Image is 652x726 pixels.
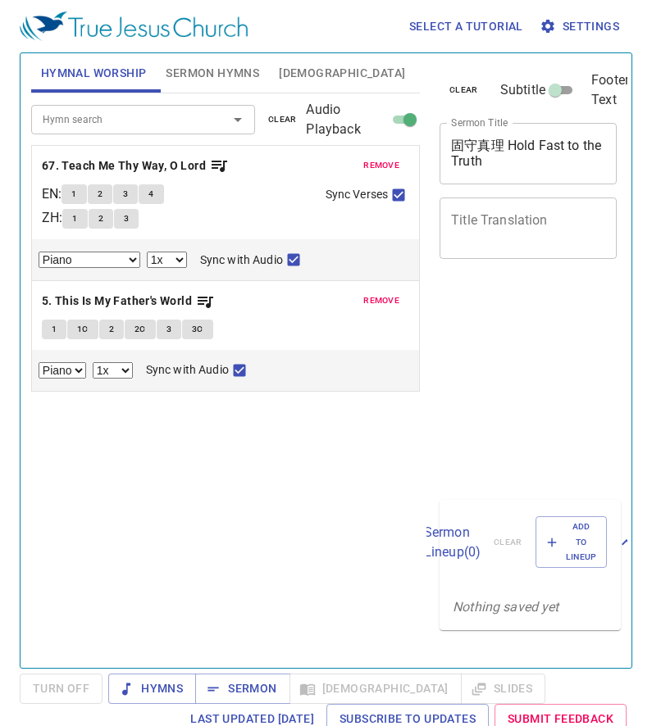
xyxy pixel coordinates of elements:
span: Audio Playback [306,100,387,139]
span: 2C [135,322,146,337]
span: Settings [543,16,619,37]
span: 3 [166,322,171,337]
button: Open [226,108,249,131]
span: Hymns [121,678,183,699]
button: 2C [125,320,156,339]
span: Sync with Audio [146,361,229,379]
p: ZH : [42,208,62,228]
b: 67. Teach Me Thy Way, O Lord [42,156,206,176]
button: Hymns [108,674,196,704]
select: Playback Rate [93,362,133,379]
img: True Jesus Church [20,11,248,41]
button: 5. This Is My Father's World [42,291,216,311]
p: EN : [42,184,62,204]
span: 3C [192,322,203,337]
span: 4 [148,187,153,202]
iframe: from-child [433,276,583,494]
button: Select a tutorial [403,11,530,42]
button: 2 [89,209,113,229]
span: 3 [124,211,129,226]
span: clear [449,83,478,98]
button: remove [353,291,409,311]
div: Sermon Lineup(0)clearAdd to Lineup [440,500,621,584]
button: 4 [139,184,163,204]
span: Sermon [208,678,276,699]
select: Select Track [39,252,140,268]
i: Nothing saved yet [453,599,559,615]
span: Subtitle [500,80,545,100]
span: 1 [71,187,76,202]
button: 2 [88,184,112,204]
span: Add to Lineup [546,520,597,565]
span: 1 [52,322,57,337]
span: remove [363,158,399,173]
button: 3 [157,320,181,339]
button: remove [353,156,409,175]
span: 3 [123,187,128,202]
span: Hymnal Worship [41,63,147,84]
span: 2 [98,211,103,226]
p: Sermon Lineup ( 0 ) [424,523,481,562]
button: 3 [114,209,139,229]
span: Select a tutorial [409,16,523,37]
span: Sermon Hymns [166,63,259,84]
span: Sync with Audio [200,252,283,269]
button: clear [258,110,307,129]
button: Settings [536,11,626,42]
button: 3 [113,184,138,204]
span: 1C [77,322,89,337]
button: 1 [62,184,86,204]
button: Add to Lineup [536,516,608,568]
button: 1 [42,320,66,339]
span: remove [363,293,399,308]
button: 1C [67,320,98,339]
span: [DEMOGRAPHIC_DATA] [279,63,405,84]
span: 2 [109,322,114,337]
textarea: 固守真理 Hold Fast to the Truth [451,138,605,169]
button: 67. Teach Me Thy Way, O Lord [42,156,230,176]
button: 1 [62,209,87,229]
button: 2 [99,320,124,339]
b: 5. This Is My Father's World [42,291,192,311]
span: 1 [72,211,77,226]
button: clear [440,80,488,100]
span: Footer Text [591,70,629,110]
span: clear [268,112,297,127]
select: Select Track [39,362,86,379]
span: Sync Verses [326,186,388,203]
button: 3C [182,320,213,339]
select: Playback Rate [147,252,187,268]
span: 2 [98,187,103,202]
button: Sermon [195,674,290,704]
